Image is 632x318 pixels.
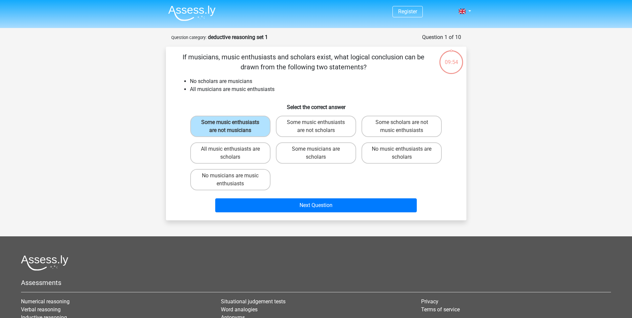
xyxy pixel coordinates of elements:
[215,198,417,212] button: Next Question
[21,298,70,305] a: Numerical reasoning
[276,142,356,164] label: Some musicians are scholars
[221,298,286,305] a: Situational judgement tests
[21,306,61,313] a: Verbal reasoning
[422,33,461,41] div: Question 1 of 10
[208,34,268,40] strong: deductive reasoning set 1
[177,99,456,110] h6: Select the correct answer
[190,142,271,164] label: All music enthusiasts are scholars
[276,116,356,137] label: Some music enthusiasts are not scholars
[439,50,464,66] div: 09:54
[361,116,442,137] label: Some scholars are not music enthusiasts
[190,116,271,137] label: Some music enthusiasts are not musicians
[421,298,438,305] a: Privacy
[171,35,207,40] small: Question category:
[398,8,417,15] a: Register
[190,85,456,93] li: All musicians are music enthusiasts
[21,255,68,271] img: Assessly logo
[177,52,431,72] p: If musicians, music enthusiasts and scholars exist, what logical conclusion can be drawn from the...
[361,142,442,164] label: No music enthusiasts are scholars
[190,169,271,190] label: No musicians are music enthusiasts
[168,5,216,21] img: Assessly
[190,77,456,85] li: No scholars are musicians
[21,279,611,287] h5: Assessments
[221,306,258,313] a: Word analogies
[421,306,460,313] a: Terms of service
